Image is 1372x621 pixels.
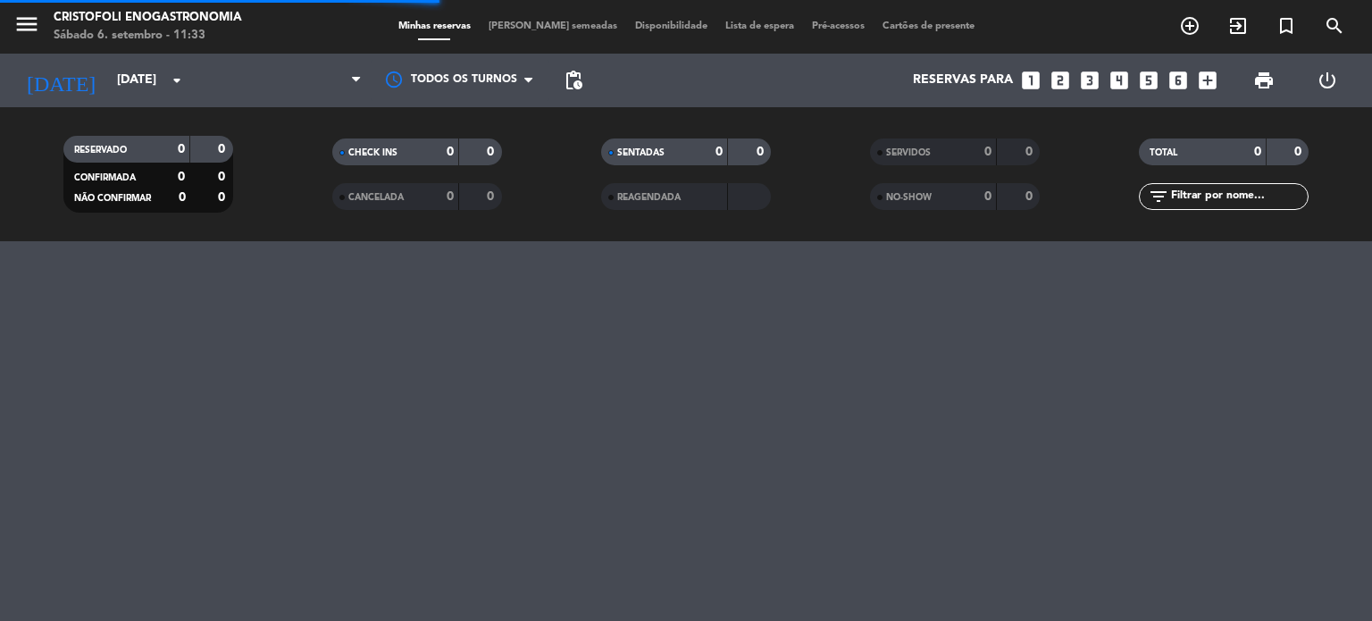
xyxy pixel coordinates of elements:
[757,146,767,158] strong: 0
[1317,70,1338,91] i: power_settings_new
[178,171,185,183] strong: 0
[348,193,404,202] span: CANCELADA
[1276,15,1297,37] i: turned_in_not
[13,11,40,44] button: menu
[617,148,665,157] span: SENTADAS
[74,194,151,203] span: NÃO CONFIRMAR
[1196,69,1219,92] i: add_box
[1295,54,1359,107] div: LOG OUT
[1169,187,1308,206] input: Filtrar por nome...
[716,21,803,31] span: Lista de espera
[984,146,991,158] strong: 0
[1150,148,1177,157] span: TOTAL
[626,21,716,31] span: Disponibilidade
[389,21,480,31] span: Minhas reservas
[218,171,229,183] strong: 0
[1294,146,1305,158] strong: 0
[54,27,242,45] div: Sábado 6. setembro - 11:33
[1227,15,1249,37] i: exit_to_app
[487,146,498,158] strong: 0
[1019,69,1042,92] i: looks_one
[348,148,397,157] span: CHECK INS
[1025,190,1036,203] strong: 0
[1078,69,1101,92] i: looks_3
[1167,69,1190,92] i: looks_6
[179,191,186,204] strong: 0
[447,146,454,158] strong: 0
[1137,69,1160,92] i: looks_5
[1254,146,1261,158] strong: 0
[487,190,498,203] strong: 0
[984,190,991,203] strong: 0
[803,21,874,31] span: Pré-acessos
[166,70,188,91] i: arrow_drop_down
[218,143,229,155] strong: 0
[480,21,626,31] span: [PERSON_NAME] semeadas
[913,73,1013,88] span: Reservas para
[13,61,108,100] i: [DATE]
[1179,15,1200,37] i: add_circle_outline
[886,148,931,157] span: SERVIDOS
[74,146,127,155] span: RESERVADO
[218,191,229,204] strong: 0
[1108,69,1131,92] i: looks_4
[874,21,983,31] span: Cartões de presente
[54,9,242,27] div: Cristofoli Enogastronomia
[1049,69,1072,92] i: looks_two
[13,11,40,38] i: menu
[886,193,932,202] span: NO-SHOW
[1324,15,1345,37] i: search
[447,190,454,203] strong: 0
[74,173,136,182] span: CONFIRMADA
[178,143,185,155] strong: 0
[1025,146,1036,158] strong: 0
[1148,186,1169,207] i: filter_list
[715,146,723,158] strong: 0
[617,193,681,202] span: REAGENDADA
[1253,70,1275,91] span: print
[563,70,584,91] span: pending_actions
